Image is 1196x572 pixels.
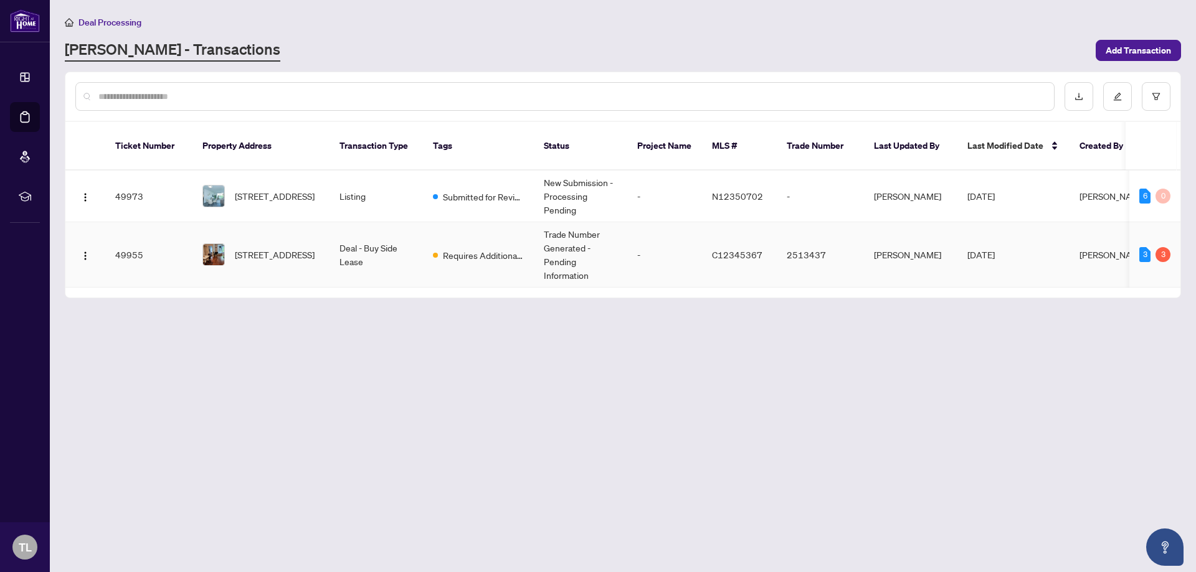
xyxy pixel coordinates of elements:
[1113,92,1122,101] span: edit
[78,17,141,28] span: Deal Processing
[534,171,627,222] td: New Submission - Processing Pending
[864,122,957,171] th: Last Updated By
[1146,528,1184,566] button: Open asap
[192,122,330,171] th: Property Address
[105,222,192,288] td: 49955
[627,122,702,171] th: Project Name
[1080,249,1147,260] span: [PERSON_NAME]
[1065,82,1093,111] button: download
[1156,247,1170,262] div: 3
[864,171,957,222] td: [PERSON_NAME]
[80,251,90,261] img: Logo
[777,222,864,288] td: 2513437
[235,189,315,203] span: [STREET_ADDRESS]
[957,122,1070,171] th: Last Modified Date
[1070,122,1144,171] th: Created By
[235,248,315,261] span: [STREET_ADDRESS]
[19,538,32,556] span: TL
[203,185,224,207] img: thumbnail-img
[1106,40,1171,60] span: Add Transaction
[712,190,763,202] span: N12350702
[534,222,627,288] td: Trade Number Generated - Pending Information
[534,122,627,171] th: Status
[1080,190,1147,202] span: [PERSON_NAME]
[1142,82,1170,111] button: filter
[75,186,95,206] button: Logo
[967,249,995,260] span: [DATE]
[1075,92,1083,101] span: download
[627,171,702,222] td: -
[443,190,524,204] span: Submitted for Review
[1096,40,1181,61] button: Add Transaction
[75,245,95,265] button: Logo
[423,122,534,171] th: Tags
[65,39,280,62] a: [PERSON_NAME] - Transactions
[1152,92,1160,101] span: filter
[967,139,1043,152] span: Last Modified Date
[1139,247,1151,262] div: 3
[712,249,762,260] span: C12345367
[330,222,423,288] td: Deal - Buy Side Lease
[443,248,524,262] span: Requires Additional Docs
[203,244,224,265] img: thumbnail-img
[777,122,864,171] th: Trade Number
[1156,189,1170,204] div: 0
[105,122,192,171] th: Ticket Number
[10,9,40,32] img: logo
[777,171,864,222] td: -
[65,18,74,27] span: home
[1139,189,1151,204] div: 6
[702,122,777,171] th: MLS #
[1103,82,1132,111] button: edit
[330,171,423,222] td: Listing
[627,222,702,288] td: -
[80,192,90,202] img: Logo
[105,171,192,222] td: 49973
[864,222,957,288] td: [PERSON_NAME]
[967,190,995,202] span: [DATE]
[330,122,423,171] th: Transaction Type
